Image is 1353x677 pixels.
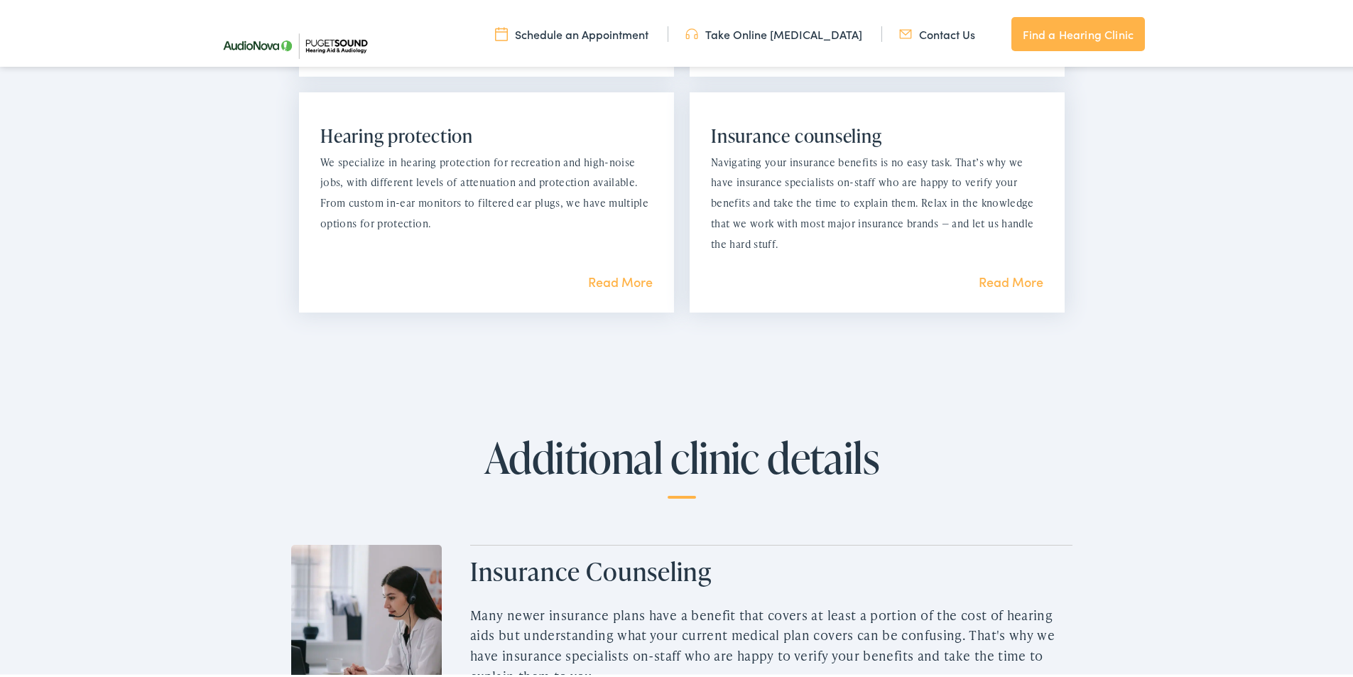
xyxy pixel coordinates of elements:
a: Take Online [MEDICAL_DATA] [685,23,862,39]
h2: Insurance Counseling [470,553,1072,584]
img: utility icon [899,23,912,39]
a: Contact Us [899,23,975,39]
a: Schedule an Appointment [495,23,648,39]
a: Read More [588,270,653,288]
img: utility icon [495,23,508,39]
h2: Hearing protection [320,122,653,144]
h2: Insurance counseling [711,122,1043,144]
h2: Additional clinic details [291,431,1072,496]
p: We specialize in hearing protection for recreation and high-noise jobs, with different levels of ... [320,150,653,232]
img: utility icon [685,23,698,39]
p: Navigating your insurance benefits is no easy task. That’s why we have insurance specialists on-s... [711,150,1043,252]
a: Find a Hearing Clinic [1011,14,1145,48]
a: Read More [979,270,1043,288]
